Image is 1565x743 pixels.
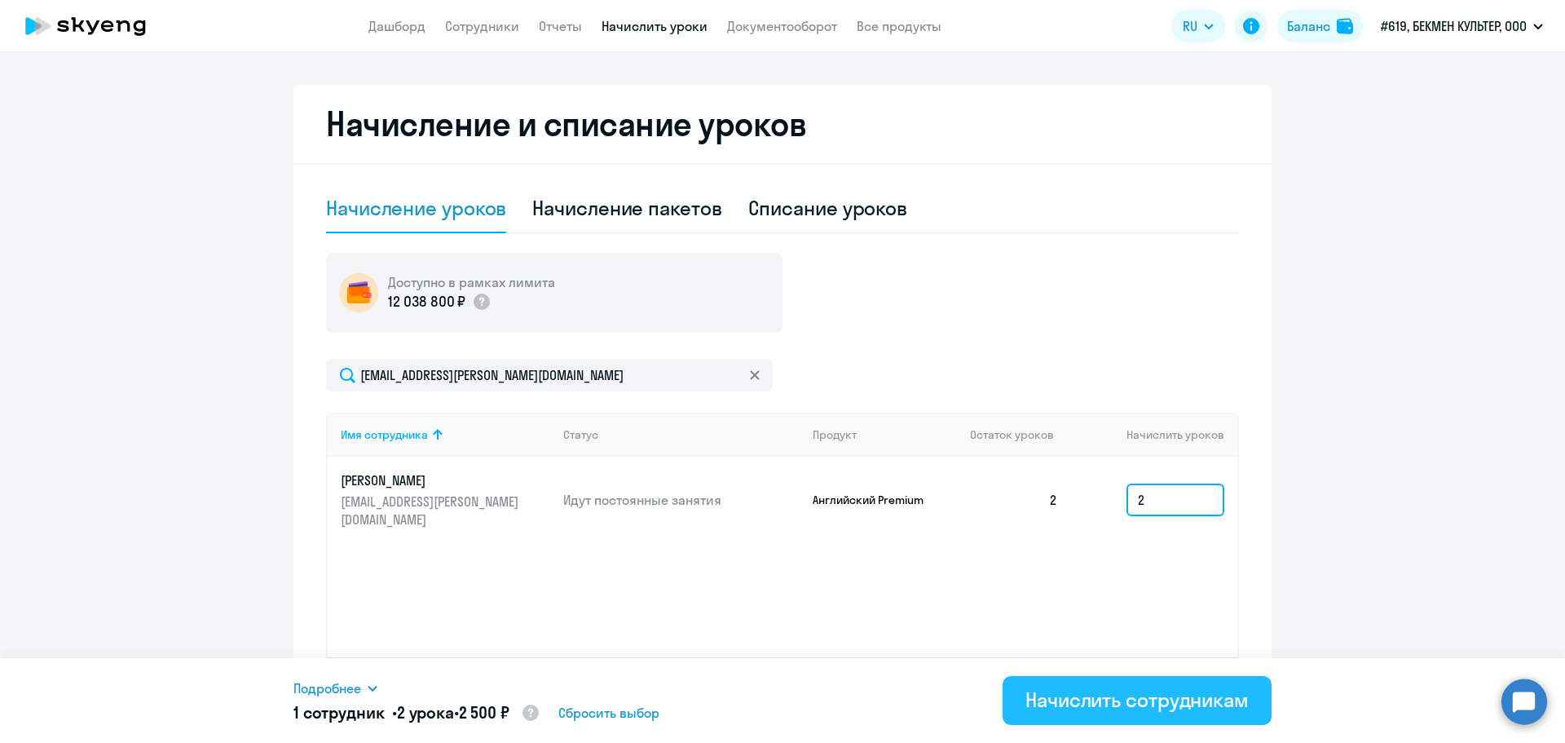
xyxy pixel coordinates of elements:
[326,104,1239,144] h2: Начисление и списание уроков
[459,702,509,723] span: 2 500 ₽
[388,291,465,312] p: 12 038 800 ₽
[341,427,550,442] div: Имя сотрудника
[341,493,523,529] p: [EMAIL_ADDRESS][PERSON_NAME][DOMAIN_NAME]
[970,427,1071,442] div: Остаток уроков
[748,195,908,221] div: Списание уроков
[1381,16,1527,36] p: #619, БЕКМЕН КУЛЬТЕР, ООО
[563,427,598,442] div: Статус
[368,18,425,34] a: Дашборд
[445,18,519,34] a: Сотрудники
[1337,18,1353,34] img: balance
[1003,676,1272,725] button: Начислить сотрудникам
[326,195,506,221] div: Начисление уроков
[388,273,555,291] h5: Доступно в рамках лимита
[341,427,428,442] div: Имя сотрудника
[563,427,800,442] div: Статус
[1373,7,1551,46] button: #619, БЕКМЕН КУЛЬТЕР, ООО
[532,195,721,221] div: Начисление пакетов
[813,427,857,442] div: Продукт
[397,702,454,723] span: 2 урока
[970,427,1054,442] span: Остаток уроков
[293,679,361,698] span: Подробнее
[1277,10,1363,42] button: Балансbalance
[341,471,523,489] p: [PERSON_NAME]
[1025,687,1249,713] div: Начислить сотрудникам
[539,18,582,34] a: Отчеты
[339,273,378,312] img: wallet-circle.png
[813,427,958,442] div: Продукт
[727,18,837,34] a: Документооборот
[602,18,708,34] a: Начислить уроки
[1183,16,1197,36] span: RU
[1287,16,1330,36] div: Баланс
[957,457,1071,543] td: 2
[341,471,550,529] a: [PERSON_NAME][EMAIL_ADDRESS][PERSON_NAME][DOMAIN_NAME]
[857,18,941,34] a: Все продукты
[1171,10,1225,42] button: RU
[293,701,540,726] h5: 1 сотрудник • •
[563,491,800,509] p: Идут постоянные занятия
[1071,413,1237,457] th: Начислить уроков
[326,359,773,391] input: Поиск по имени, email, продукту или статусу
[813,493,935,507] p: Английский Premium
[558,703,659,723] span: Сбросить выбор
